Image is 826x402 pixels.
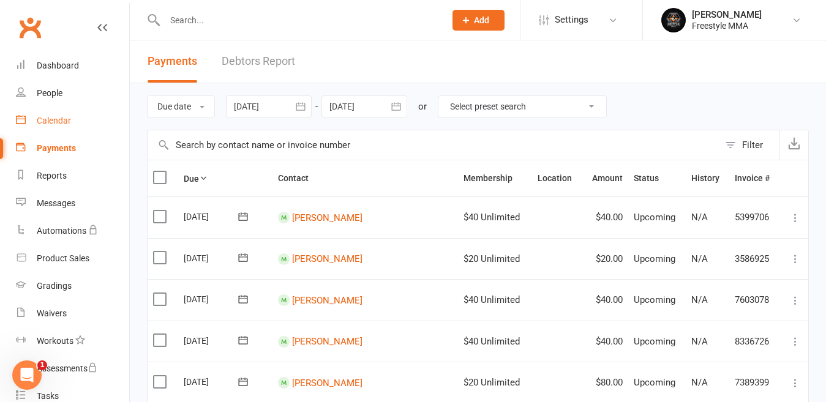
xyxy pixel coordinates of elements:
span: Upcoming [634,377,675,388]
a: Payments [16,135,129,162]
button: Add [452,10,505,31]
a: [PERSON_NAME] [292,336,362,347]
div: Reports [37,171,67,181]
td: $20.00 [582,238,628,280]
div: Workouts [37,336,73,346]
span: Upcoming [634,294,675,305]
span: $40 Unlimited [464,212,520,223]
input: Search... [161,12,437,29]
a: [PERSON_NAME] [292,294,362,305]
div: Tasks [37,391,59,401]
div: Freestyle MMA [692,20,762,31]
a: Calendar [16,107,129,135]
td: 8336726 [729,321,780,362]
th: Membership [458,160,532,196]
span: $20 Unlimited [464,253,520,264]
th: Contact [272,160,458,196]
div: Automations [37,226,86,236]
td: 7603078 [729,279,780,321]
span: Add [474,15,489,25]
span: Upcoming [634,212,675,223]
span: N/A [691,377,708,388]
div: [DATE] [184,372,240,391]
span: $20 Unlimited [464,377,520,388]
a: Clubworx [15,12,45,43]
button: Due date [147,95,215,117]
th: Status [628,160,686,196]
a: Reports [16,162,129,190]
a: [PERSON_NAME] [292,253,362,264]
a: Gradings [16,272,129,300]
span: 1 [37,360,47,370]
a: Waivers [16,300,129,327]
span: $40 Unlimited [464,294,520,305]
th: Location [532,160,582,196]
input: Search by contact name or invoice number [148,130,719,160]
span: Settings [555,6,588,34]
td: 5399706 [729,196,780,238]
div: Filter [742,138,763,152]
img: thumb_image1660268831.png [661,8,686,32]
div: Dashboard [37,61,79,70]
span: N/A [691,253,708,264]
div: [DATE] [184,207,240,226]
a: Workouts [16,327,129,355]
a: Automations [16,217,129,245]
span: N/A [691,294,708,305]
div: [DATE] [184,248,240,267]
th: Invoice # [729,160,780,196]
span: Upcoming [634,336,675,347]
div: or [418,99,427,114]
div: Payments [37,143,76,153]
a: [PERSON_NAME] [292,377,362,388]
div: Waivers [37,308,67,318]
a: Dashboard [16,52,129,80]
div: [PERSON_NAME] [692,9,762,20]
span: $40 Unlimited [464,336,520,347]
span: Upcoming [634,253,675,264]
td: $40.00 [582,196,628,238]
th: Amount [582,160,628,196]
span: Payments [148,54,197,67]
div: Messages [37,198,75,208]
div: Product Sales [37,253,89,263]
th: Due [178,160,272,196]
a: People [16,80,129,107]
th: History [686,160,729,196]
div: Assessments [37,363,97,373]
a: Messages [16,190,129,217]
div: [DATE] [184,331,240,350]
div: Calendar [37,116,71,125]
td: $40.00 [582,321,628,362]
div: Gradings [37,281,72,291]
div: People [37,88,62,98]
a: Assessments [16,355,129,382]
td: 3586925 [729,238,780,280]
button: Filter [719,130,779,160]
div: [DATE] [184,289,240,308]
span: N/A [691,336,708,347]
a: [PERSON_NAME] [292,212,362,223]
iframe: Intercom live chat [12,360,42,390]
a: Product Sales [16,245,129,272]
a: Debtors Report [222,40,295,83]
button: Payments [148,40,197,83]
td: $40.00 [582,279,628,321]
span: N/A [691,212,708,223]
